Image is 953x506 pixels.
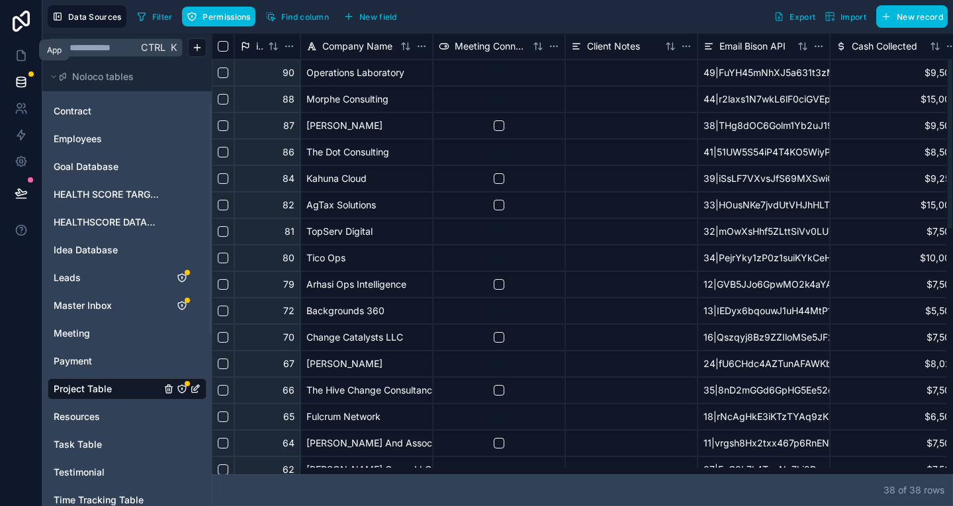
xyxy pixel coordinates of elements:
a: Contract [54,105,161,118]
span: New field [359,12,397,22]
a: Goal Database [54,160,161,173]
a: Resources [54,410,161,423]
button: Export [769,5,820,28]
span: New record [897,12,943,22]
span: id [256,40,263,53]
a: Payment [54,355,161,368]
span: 38 [909,484,921,495]
div: Change Catalysts LLC [300,324,433,351]
span: Ctrl [140,39,167,56]
div: Contract [48,101,206,122]
span: Master Inbox [54,299,112,312]
div: Meeting [48,323,206,344]
div: 49|FuYH45mNhXJ5a631t3zMFdlG2xdcAkk03xS3LWy7291b3ad3 [698,60,830,86]
div: Kahuna Cloud [300,165,433,192]
div: Fulcrum Network [300,403,433,430]
div: Task Table [48,434,206,455]
button: Select row [218,306,228,316]
button: Find column [261,7,334,26]
div: AgTax Solutions [300,192,433,218]
div: 24|fU6CHdc4AZTunAFAWKb5koZNYY4gnC7s1yILcJNe50a0e5b5 [698,351,830,377]
button: Select row [218,464,228,475]
div: The Hive Change Consultancy Ltd [300,377,433,403]
a: Meeting [54,327,161,340]
span: Employees [54,132,102,146]
button: New field [339,7,402,26]
div: [PERSON_NAME] Group LLC [300,456,433,483]
span: Import [840,12,866,22]
a: Leads [54,271,161,284]
span: Client Notes [587,40,640,53]
div: App [47,45,62,56]
button: Select row [218,358,228,369]
div: 35|8nD2mGGd6GpHG5Ee52cYHGktNYxaIvtbhZQ6RYER2869d34a [698,377,830,403]
span: Contract [54,105,91,118]
div: 34|PejrYky1zP0z1suiKYkCeHDvccdY53EBA2mYcrSGbf499be5 [698,245,830,271]
span: Find column [281,12,329,22]
div: 82 [234,192,300,218]
div: 13|IEDyx6bqouwJ1uH44MtP1fNqhWmCHg1hRhrWLAqb5a0eab77 [698,298,830,324]
button: Select row [218,94,228,105]
div: 79 [234,271,300,298]
div: TopServ Digital [300,218,433,245]
div: 44|r2laxs1N7wkL6lF0ciGVEpPyFOMB6mxDTgNGbfH159072fff [698,86,830,112]
a: Permissions [182,7,260,26]
div: Employees [48,128,206,149]
div: Email Bison API [698,33,830,60]
span: Email Bison API [719,40,786,53]
div: 39|iSsLF7VXvsJfS69MXSwiGDaihxd4BvZOTGc4LfCI32979832 [698,165,830,192]
button: Select row [218,385,228,396]
div: Resources [48,406,206,427]
button: New record [876,5,948,28]
div: The Dot Consulting [300,139,433,165]
button: Select row [218,173,228,184]
button: Select row [218,226,228,237]
div: id [234,33,300,60]
div: Project Table [48,378,206,400]
span: row s [924,484,944,495]
div: Client Notes [565,33,698,60]
div: 64 [234,430,300,456]
div: Backgrounds 360 [300,298,433,324]
div: [PERSON_NAME] [300,112,433,139]
button: Filter [132,7,177,26]
div: 86 [234,139,300,165]
button: Select row [218,279,228,290]
div: Payment [48,351,206,372]
div: HEALTH SCORE TARGET [48,184,206,205]
button: Select all [218,41,228,52]
div: 38|THg8dOC6Golm1Yb2uJ19ShzbHl9w0SYZRvfDXvsS0ee85cde [698,112,830,139]
div: 80 [234,245,300,271]
a: HEALTH SCORE TARGET [54,188,161,201]
span: Task Table [54,438,102,451]
span: Leads [54,271,81,284]
button: Data Sources [48,5,126,28]
div: Operations Laboratory [300,60,433,86]
div: 18|rNcAgHkE3iKTzTYAq9zKu2H58wdLUFnJq3uQBACW40df5026 [698,403,830,430]
span: Cash Collected [852,40,917,53]
button: Select row [218,253,228,263]
span: Goal Database [54,160,118,173]
div: 32|mOwXsHhf5ZLttSiVv0LUYw6tDCN6EKGwrBqUr7xC634f5b76 [698,218,830,245]
button: Noloco tables [48,67,199,86]
div: Goal Database [48,156,206,177]
span: Meeting [54,327,90,340]
span: Noloco tables [72,70,134,83]
div: 16|Qszqyj8Bz9ZZIloMSe5JF2hf6YuHxFCJ7p2mUyro651f0ec3 [698,324,830,351]
span: Company Name [322,40,392,53]
div: 81 [234,218,300,245]
a: Master Inbox [54,299,161,312]
div: 87 [234,112,300,139]
div: 66 [234,377,300,403]
div: 37|EzC8k7k4TqzNe7Lj8Rcsm76T363OzESOt5xqxX2va0ad0226 [698,456,830,483]
span: of [898,484,907,495]
div: 88 [234,86,300,112]
a: Task Table [54,438,161,451]
div: 72 [234,298,300,324]
span: Testimonial [54,466,105,479]
span: Filter [152,12,173,22]
div: Meeting Connection [433,33,565,60]
div: Tico Ops [300,245,433,271]
div: Arhasi Ops Intelligence [300,271,433,298]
